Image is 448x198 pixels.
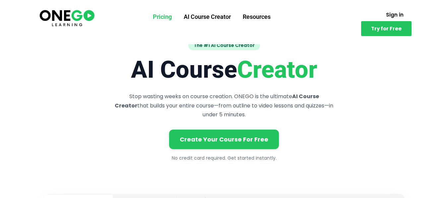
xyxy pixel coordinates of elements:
span: Creator [237,56,317,84]
strong: AI Course Creator [115,93,319,109]
span: The #1 AI Course Creator [188,41,260,50]
a: Create Your Course For Free [169,130,279,149]
span: Sign in [386,12,404,17]
p: No credit card required. Get started instantly. [44,154,405,162]
a: Resources [237,8,277,25]
a: Try for Free [361,21,412,36]
a: AI Course Creator [178,8,237,25]
h1: AI Course [44,56,405,84]
a: Sign in [378,8,412,21]
a: Pricing [147,8,178,25]
span: Try for Free [371,26,402,31]
p: Stop wasting weeks on course creation. ONEGO is the ultimate that builds your entire course—from ... [113,92,336,119]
